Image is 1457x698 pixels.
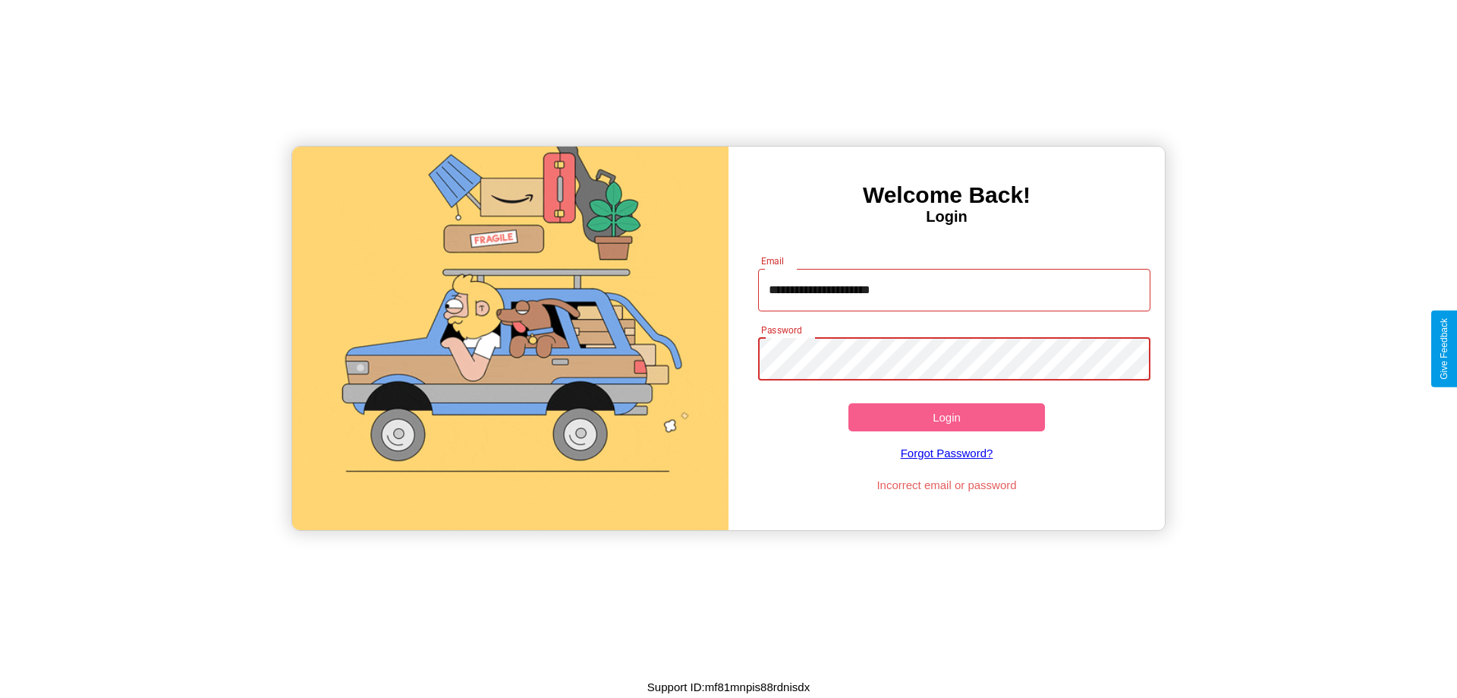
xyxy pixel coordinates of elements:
[647,677,810,697] p: Support ID: mf81mnpis88rdnisdx
[728,182,1165,208] h3: Welcome Back!
[751,475,1144,495] p: Incorrect email or password
[751,431,1144,475] a: Forgot Password?
[761,324,801,336] label: Password
[761,254,785,267] label: Email
[1439,318,1449,380] div: Give Feedback
[292,147,728,530] img: gif
[848,403,1045,431] button: Login
[728,208,1165,226] h4: Login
